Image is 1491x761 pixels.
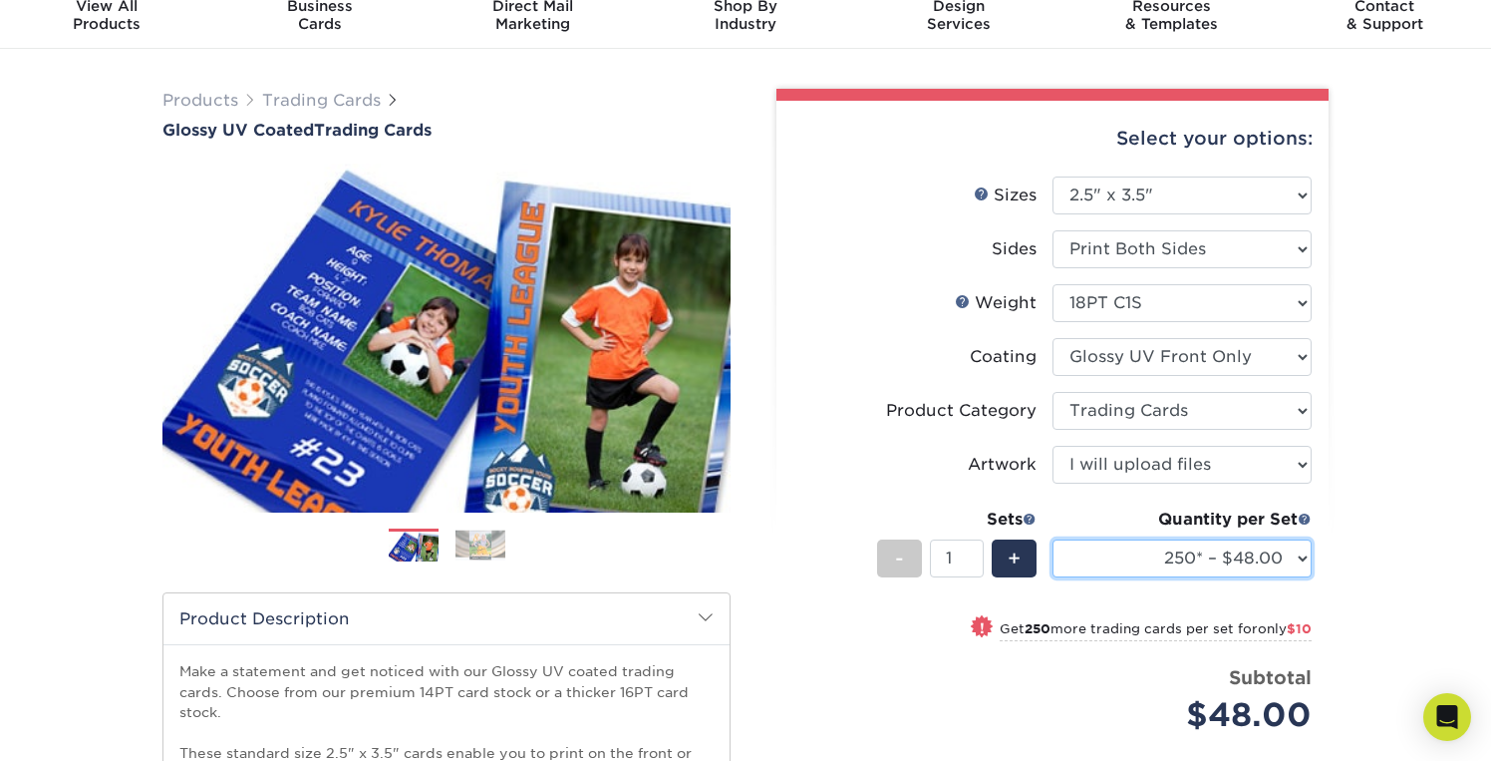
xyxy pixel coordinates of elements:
[1258,621,1312,636] span: only
[1025,621,1050,636] strong: 250
[1287,621,1312,636] span: $10
[162,121,314,140] span: Glossy UV Coated
[792,101,1313,177] div: Select your options:
[1008,544,1021,573] span: +
[455,530,505,561] img: Trading Cards 02
[1423,693,1471,741] div: Open Intercom Messenger
[968,453,1037,477] div: Artwork
[162,91,238,110] a: Products
[974,184,1037,207] div: Sizes
[1229,666,1312,688] strong: Subtotal
[163,593,730,644] h2: Product Description
[389,530,439,565] img: Trading Cards 01
[162,121,731,140] h1: Trading Cards
[1000,621,1312,641] small: Get more trading cards per set for
[955,291,1037,315] div: Weight
[162,121,731,140] a: Glossy UV CoatedTrading Cards
[970,345,1037,369] div: Coating
[1067,691,1312,739] div: $48.00
[980,617,985,638] span: !
[895,544,904,573] span: -
[886,399,1037,423] div: Product Category
[1052,508,1312,532] div: Quantity per Set
[162,142,731,535] img: Glossy UV Coated 01
[992,237,1037,261] div: Sides
[262,91,381,110] a: Trading Cards
[877,508,1037,532] div: Sets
